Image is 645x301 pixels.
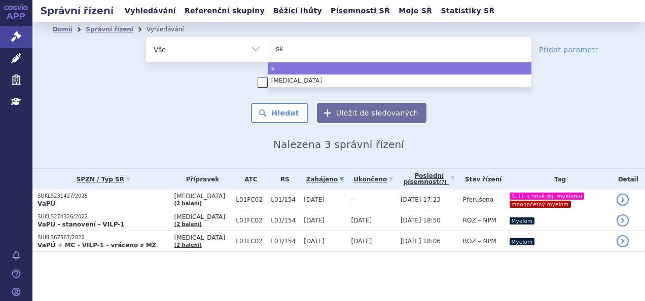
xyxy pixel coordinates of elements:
span: L01FC02 [236,238,266,245]
li: Vyhledávání [147,22,197,37]
span: [DATE] [304,217,325,224]
span: [MEDICAL_DATA] [174,193,231,200]
a: Písemnosti SŘ [328,4,393,18]
a: Zahájeno [304,172,346,186]
label: Zahrnout [DEMOGRAPHIC_DATA] přípravky [258,78,420,88]
p: SUKLS231427/2025 [38,193,169,200]
li: [MEDICAL_DATA] [268,74,531,87]
a: detail [617,214,629,227]
a: Referenční skupiny [182,4,268,18]
strong: VaPÚ - stanovení - VILP-1 [38,221,125,228]
span: L01/154 [271,238,299,245]
th: RS [266,169,299,190]
p: SUKLS67567/2022 [38,234,169,241]
a: Vyhledávání [122,4,179,18]
a: SPZN / Typ SŘ [38,172,169,186]
span: ROZ – NPM [463,238,496,245]
span: [DATE] 18:50 [401,217,441,224]
a: Ukončeno [351,172,396,186]
a: Přidat parametr [539,45,598,55]
th: Tag [504,169,612,190]
abbr: (?) [439,179,447,185]
a: detail [617,235,629,247]
th: Stav řízení [458,169,504,190]
a: Běžící lhůty [270,4,325,18]
button: Uložit do sledovaných [317,103,426,123]
span: ROZ – NPM [463,217,496,224]
a: detail [617,194,629,206]
th: Přípravek [169,169,231,190]
span: [MEDICAL_DATA] [174,234,231,241]
a: (2 balení) [174,221,202,227]
i: 1. LL u nově dg. myelomu [510,193,585,200]
i: Myelom [510,238,535,245]
span: [DATE] [304,196,325,203]
button: Hledat [251,103,308,123]
a: (2 balení) [174,242,202,248]
a: Domů [53,26,73,33]
span: L01/154 [271,196,299,203]
strong: VaPÚ + MC - VILP-1 - vráceno z MZ [38,242,156,249]
a: Moje SŘ [396,4,435,18]
strong: VaPÚ [38,200,55,207]
span: - [351,196,353,203]
span: [DATE] 18:06 [401,238,441,245]
th: ATC [231,169,266,190]
h2: Správní řízení [32,4,122,18]
p: SUKLS274326/2022 [38,213,169,220]
span: [DATE] [351,217,372,224]
span: Přerušeno [463,196,493,203]
span: Nalezena 3 správní řízení [273,138,404,150]
span: [DATE] [351,238,372,245]
a: Statistiky SŘ [438,4,497,18]
span: L01FC02 [236,196,266,203]
li: s [268,62,531,74]
a: Poslednípísemnost(?) [401,169,458,190]
span: L01FC02 [236,217,266,224]
i: mnohočetný myelom [510,201,571,208]
span: [DATE] [304,238,325,245]
span: L01/154 [271,217,299,224]
i: Myelom [510,217,535,224]
span: [DATE] 17:23 [401,196,441,203]
span: [MEDICAL_DATA] [174,213,231,220]
a: (2 balení) [174,201,202,206]
a: Správní řízení [86,26,133,33]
